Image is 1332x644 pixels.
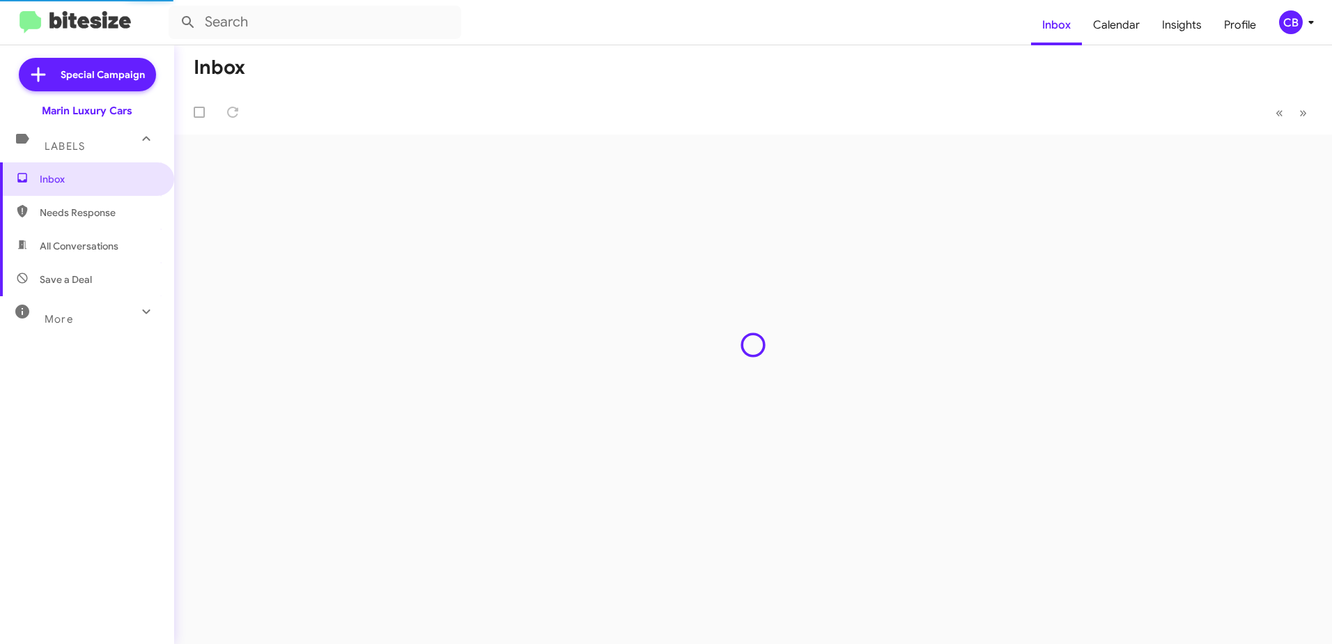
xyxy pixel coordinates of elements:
h1: Inbox [194,56,245,79]
span: Needs Response [40,206,158,220]
span: All Conversations [40,239,118,253]
button: Previous [1267,98,1292,127]
span: Special Campaign [61,68,145,82]
span: » [1299,104,1307,121]
span: Save a Deal [40,273,92,286]
nav: Page navigation example [1268,98,1315,127]
button: CB [1267,10,1317,34]
input: Search [169,6,461,39]
a: Insights [1151,5,1213,45]
span: Labels [45,140,85,153]
span: Inbox [40,172,158,186]
a: Calendar [1082,5,1151,45]
a: Special Campaign [19,58,156,91]
button: Next [1291,98,1315,127]
div: Marin Luxury Cars [42,104,132,118]
a: Profile [1213,5,1267,45]
span: « [1276,104,1283,121]
span: More [45,313,73,325]
a: Inbox [1031,5,1082,45]
div: CB [1279,10,1303,34]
